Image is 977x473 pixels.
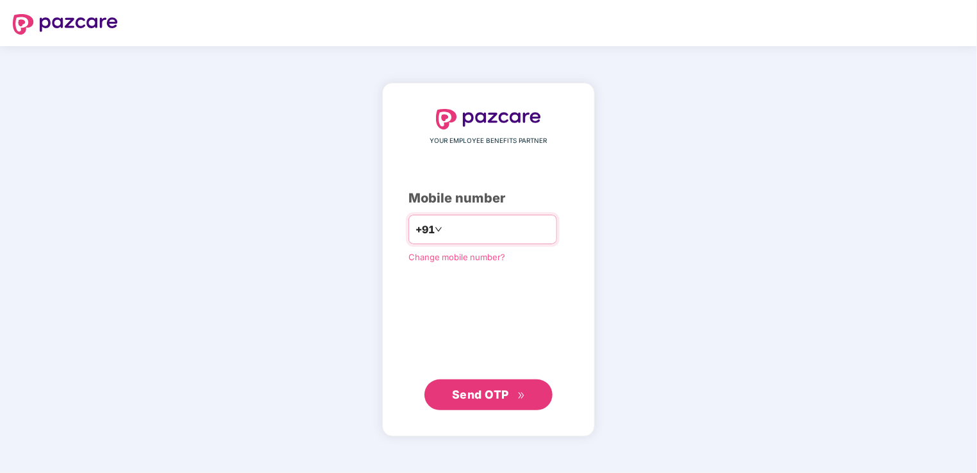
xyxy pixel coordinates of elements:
[13,14,118,35] img: logo
[452,388,509,401] span: Send OTP
[517,392,526,400] span: double-right
[435,226,442,233] span: down
[430,136,547,146] span: YOUR EMPLOYEE BENEFITS PARTNER
[408,252,505,262] a: Change mobile number?
[424,379,553,410] button: Send OTPdouble-right
[436,109,541,129] img: logo
[408,188,569,208] div: Mobile number
[416,222,435,238] span: +91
